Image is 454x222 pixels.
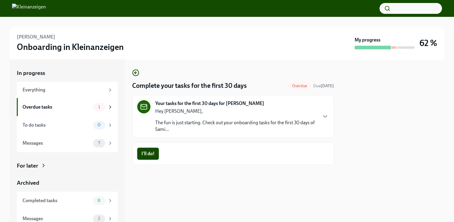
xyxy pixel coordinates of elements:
[17,179,118,187] a: Archived
[155,119,317,133] p: The fun is just starting. Check out your onboarding tasks for the first 30 days of Sami...
[155,100,264,107] strong: Your tasks for the first 30 days for [PERSON_NAME]
[137,148,159,160] button: I'll do!
[17,82,118,98] a: Everything
[23,140,91,146] div: Messages
[17,42,124,52] h3: Onboarding in Kleinanzeigen
[12,4,46,13] img: Kleinanzeigen
[23,87,105,93] div: Everything
[132,81,247,90] h4: Complete your tasks for the first 30 days
[23,122,91,128] div: To do tasks
[94,198,104,203] span: 8
[17,116,118,134] a: To do tasks0
[23,215,91,222] div: Messages
[17,134,118,152] a: Messages7
[17,192,118,210] a: Completed tasks8
[17,34,55,40] h6: [PERSON_NAME]
[95,105,104,109] span: 1
[17,69,118,77] a: In progress
[155,108,317,115] p: Hey [PERSON_NAME],
[419,38,437,48] h3: 62 %
[94,216,104,221] span: 2
[355,37,380,43] strong: My progress
[23,197,91,204] div: Completed tasks
[17,98,118,116] a: Overdue tasks1
[94,141,104,145] span: 7
[289,84,311,88] span: Overdue
[313,83,334,88] span: Due
[17,162,38,170] div: For later
[313,83,334,89] span: August 14th, 2025 09:00
[23,104,91,110] div: Overdue tasks
[17,162,118,170] a: For later
[141,151,155,157] span: I'll do!
[94,123,104,127] span: 0
[321,83,334,88] strong: [DATE]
